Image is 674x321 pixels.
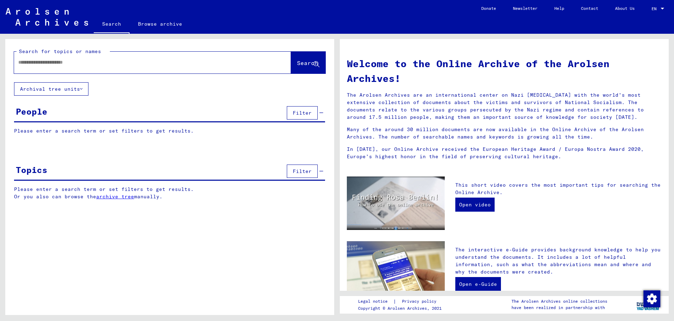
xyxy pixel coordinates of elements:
[14,82,88,96] button: Archival tree units
[455,198,495,212] a: Open video
[347,176,445,230] img: video.jpg
[347,126,662,141] p: Many of the around 30 million documents are now available in the Online Archive of the Arolsen Ar...
[14,186,325,200] p: Please enter a search term or set filters to get results. Or you also can browse the manually.
[287,165,318,178] button: Filter
[455,277,501,291] a: Open e-Guide
[455,181,662,196] p: This short video covers the most important tips for searching the Online Archive.
[16,163,47,176] div: Topics
[19,48,101,54] mat-label: Search for topics or names
[130,15,191,32] a: Browse archive
[347,241,445,307] img: eguide.jpg
[652,6,659,11] span: EN
[455,246,662,276] p: The interactive e-Guide provides background knowledge to help you understand the documents. It in...
[358,298,393,305] a: Legal notice
[94,15,130,34] a: Search
[347,56,662,86] h1: Welcome to the Online Archive of the Arolsen Archives!
[293,168,312,174] span: Filter
[511,298,607,304] p: The Arolsen Archives online collections
[96,193,134,200] a: archive tree
[358,298,445,305] div: |
[358,305,445,312] p: Copyright © Arolsen Archives, 2021
[14,127,325,135] p: Please enter a search term or set filters to get results.
[347,91,662,121] p: The Arolsen Archives are an international center on Nazi [MEDICAL_DATA] with the world’s most ext...
[6,8,88,26] img: Arolsen_neg.svg
[347,146,662,160] p: In [DATE], our Online Archive received the European Heritage Award / Europa Nostra Award 2020, Eu...
[16,105,47,118] div: People
[643,290,660,307] img: Change consent
[297,59,318,66] span: Search
[291,52,325,73] button: Search
[511,304,607,311] p: have been realized in partnership with
[396,298,445,305] a: Privacy policy
[287,106,318,120] button: Filter
[293,110,312,116] span: Filter
[635,296,661,313] img: yv_logo.png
